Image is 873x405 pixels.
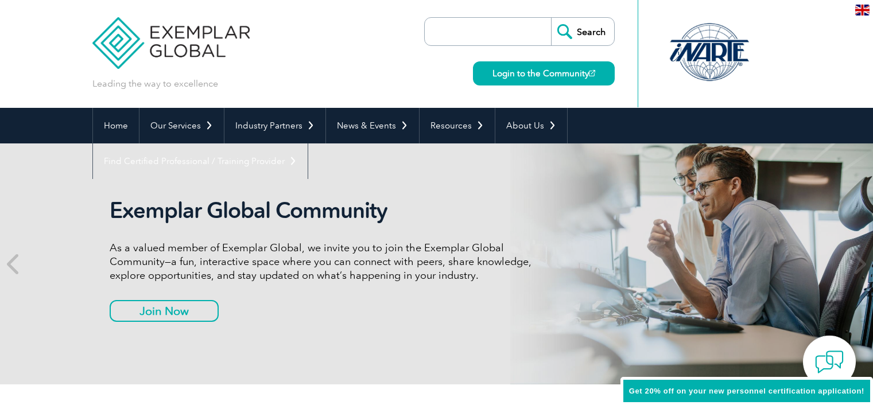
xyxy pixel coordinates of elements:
a: Join Now [110,300,219,322]
a: Find Certified Professional / Training Provider [93,143,308,179]
a: Resources [420,108,495,143]
a: Home [93,108,139,143]
a: Industry Partners [224,108,325,143]
a: News & Events [326,108,419,143]
h2: Exemplar Global Community [110,197,540,224]
input: Search [551,18,614,45]
p: Leading the way to excellence [92,77,218,90]
a: Our Services [139,108,224,143]
a: Login to the Community [473,61,615,85]
span: Get 20% off on your new personnel certification application! [629,387,864,395]
img: contact-chat.png [815,348,844,376]
p: As a valued member of Exemplar Global, we invite you to join the Exemplar Global Community—a fun,... [110,241,540,282]
img: en [855,5,870,15]
a: About Us [495,108,567,143]
img: open_square.png [589,70,595,76]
